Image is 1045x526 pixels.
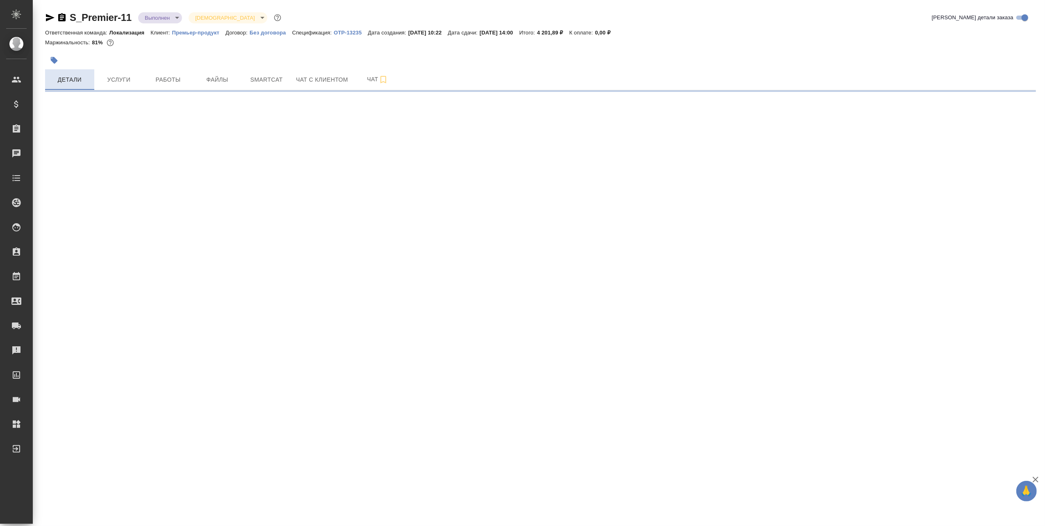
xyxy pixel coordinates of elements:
a: Премьер-продукт [172,29,226,36]
span: Smartcat [247,75,286,85]
svg: Подписаться [378,75,388,85]
button: Доп статусы указывают на важность/срочность заказа [272,12,283,23]
button: Выполнен [142,14,172,21]
p: 0,00 ₽ [595,30,617,36]
p: 4 201,89 ₽ [537,30,569,36]
button: Добавить тэг [45,51,63,69]
p: 81% [92,39,105,46]
a: S_Premier-11 [70,12,132,23]
p: Договор: [225,30,250,36]
button: Скопировать ссылку для ЯМессенджера [45,13,55,23]
div: Выполнен [189,12,267,23]
div: Выполнен [138,12,182,23]
p: Без договора [250,30,292,36]
a: Без договора [250,29,292,36]
p: [DATE] 10:22 [408,30,448,36]
p: К оплате: [569,30,595,36]
p: Дата сдачи: [448,30,480,36]
p: Маржинальность: [45,39,92,46]
span: Чат [358,74,397,85]
span: [PERSON_NAME] детали заказа [932,14,1013,22]
a: OTP-13235 [334,29,368,36]
p: Локализация [109,30,151,36]
span: Детали [50,75,89,85]
span: Файлы [198,75,237,85]
p: Итого: [519,30,537,36]
p: Клиент: [150,30,172,36]
button: 🙏 [1016,481,1037,501]
p: Дата создания: [368,30,408,36]
span: Чат с клиентом [296,75,348,85]
p: [DATE] 14:00 [480,30,519,36]
p: Спецификация: [292,30,334,36]
button: [DEMOGRAPHIC_DATA] [193,14,257,21]
span: Услуги [99,75,139,85]
span: Работы [148,75,188,85]
button: Скопировать ссылку [57,13,67,23]
p: Премьер-продукт [172,30,226,36]
p: Ответственная команда: [45,30,109,36]
span: 🙏 [1020,483,1034,500]
p: OTP-13235 [334,30,368,36]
